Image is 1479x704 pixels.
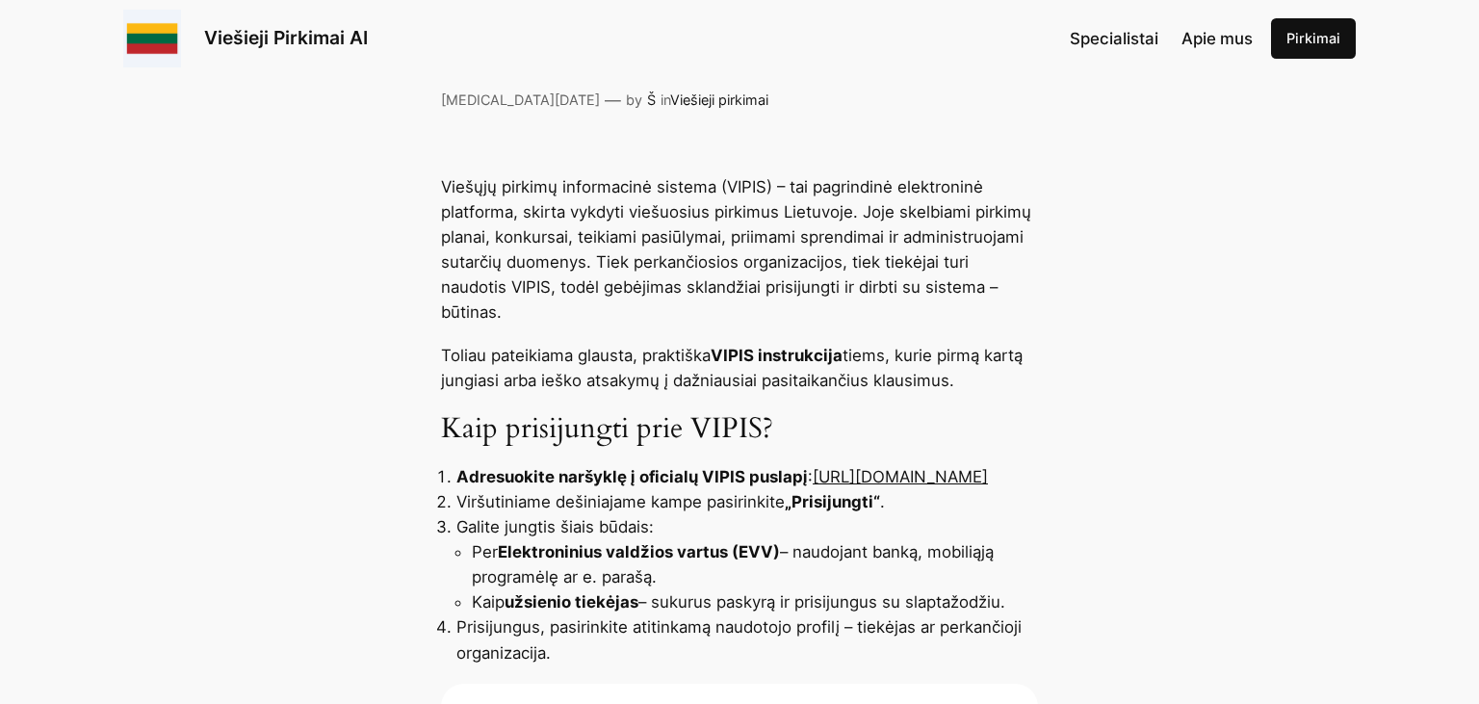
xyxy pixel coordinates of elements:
nav: Navigation [1070,26,1253,51]
span: Specialistai [1070,29,1158,48]
a: Apie mus [1181,26,1253,51]
strong: Elektroninius valdžios vartus (EVV) [498,542,780,561]
p: Viešųjų pirkimų informacinė sistema (VIPIS) – tai pagrindinė elektroninė platforma, skirta vykdyt... [441,174,1038,325]
img: Viešieji pirkimai logo [123,10,181,67]
strong: VIPIS instrukcija [711,346,843,365]
li: : [456,464,1038,489]
strong: užsienio tiekėjas [505,592,638,612]
p: — [605,88,621,113]
h3: Kaip prisijungti prie VIPIS? [441,412,1038,447]
span: in [661,91,670,108]
li: Per – naudojant banką, mobiliąją programėlę ar e. parašą. [472,539,1038,589]
li: Prisijungus, pasirinkite atitinkamą naudotojo profilį – tiekėjas ar perkančioji organizacija. [456,614,1038,665]
span: Apie mus [1181,29,1253,48]
a: [URL][DOMAIN_NAME] [813,467,988,486]
a: Pirkimai [1271,18,1356,59]
strong: „Prisijungti“ [785,492,880,511]
a: Specialistai [1070,26,1158,51]
a: Viešieji Pirkimai AI [204,26,368,49]
a: Viešieji pirkimai [670,91,768,108]
p: Toliau pateikiama glausta, praktiška tiems, kurie pirmą kartą jungiasi arba ieško atsakymų į dažn... [441,343,1038,393]
li: Galite jungtis šiais būdais: [456,514,1038,614]
p: by [626,90,642,111]
a: [MEDICAL_DATA][DATE] [441,91,600,108]
strong: Adresuokite naršyklę į oficialų VIPIS puslapį [456,467,808,486]
li: Viršutiniame dešiniajame kampe pasirinkite . [456,489,1038,514]
li: Kaip – sukurus paskyrą ir prisijungus su slaptažodžiu. [472,589,1038,614]
a: Š [647,91,656,108]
